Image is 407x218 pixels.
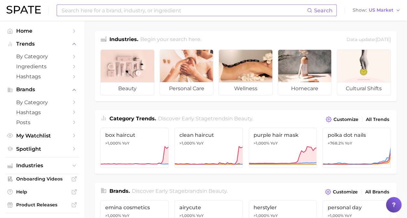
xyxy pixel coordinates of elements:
span: My Watchlist [16,133,68,139]
span: >1,000% [254,141,269,146]
span: polka dot nails [327,132,386,138]
span: All Brands [365,189,389,195]
span: emina cosmetics [105,204,164,211]
span: All Trends [366,117,389,122]
span: Onboarding Videos [16,176,68,182]
span: wellness [219,82,272,95]
span: personal care [160,82,213,95]
span: beauty [101,82,154,95]
a: box haircut>1,000% YoY [100,128,169,168]
a: clean haircut>1,000% YoY [175,128,243,168]
h2: Begin your search here. [140,36,201,44]
span: YoY [345,141,352,146]
span: Show [353,8,367,12]
span: herstyler [254,204,312,211]
span: box haircut [105,132,164,138]
a: cultural shifts [337,49,391,95]
h1: Industries. [109,36,138,44]
span: Home [16,28,68,34]
a: All Trends [364,115,391,124]
a: All Brands [364,188,391,196]
span: >1,000% [327,213,343,218]
a: Hashtags [5,107,79,117]
a: homecare [278,49,332,95]
a: Posts [5,117,79,127]
a: personal care [160,49,214,95]
a: purple hair mask>1,000% YoY [249,128,317,168]
span: Brands . [109,188,130,194]
span: >1,000% [105,213,121,218]
span: by Category [16,99,68,105]
span: YoY [196,141,204,146]
a: beauty [100,49,154,95]
input: Search here for a brand, industry, or ingredient [61,5,307,16]
a: Hashtags [5,71,79,82]
a: Onboarding Videos [5,174,79,184]
span: Trends [16,41,68,47]
button: Industries [5,161,79,170]
a: polka dot nails+768.2% YoY [322,128,391,168]
div: Data update: [DATE] [346,36,391,44]
span: YoY [122,141,130,146]
span: Customize [333,189,358,195]
span: Search [314,7,333,14]
span: US Market [369,8,393,12]
a: Spotlight [5,144,79,154]
span: Category Trends . [109,115,156,122]
span: beauty [234,115,252,122]
span: Ingredients [16,63,68,70]
span: Discover Early Stage brands in . [132,188,228,194]
span: Customize [334,117,358,122]
span: Industries [16,163,68,169]
a: wellness [219,49,273,95]
a: by Category [5,97,79,107]
button: Brands [5,85,79,94]
span: purple hair mask [254,132,312,138]
span: Help [16,189,68,195]
a: by Category [5,51,79,61]
span: +768.2% [327,141,344,146]
a: Home [5,26,79,36]
span: clean haircut [179,132,238,138]
span: personal day [327,204,386,211]
button: Customize [324,115,360,124]
span: by Category [16,53,68,60]
span: Hashtags [16,109,68,115]
span: Brands [16,87,68,93]
span: Product Releases [16,202,68,208]
button: Trends [5,39,79,49]
span: Discover Early Stage trends in . [158,115,253,122]
span: Hashtags [16,73,68,80]
button: ShowUS Market [351,6,402,15]
span: beauty [209,188,227,194]
button: Customize [323,187,359,196]
a: My Watchlist [5,131,79,141]
span: Posts [16,119,68,125]
span: YoY [270,141,278,146]
span: airycute [179,204,238,211]
a: Product Releases [5,200,79,210]
span: homecare [278,82,332,95]
span: Spotlight [16,146,68,152]
span: >1,000% [254,213,269,218]
span: >1,000% [105,141,121,146]
span: cultural shifts [337,82,390,95]
a: Help [5,187,79,197]
span: >1,000% [179,141,195,146]
a: Ingredients [5,61,79,71]
span: >1,000% [179,213,195,218]
img: SPATE [6,6,41,14]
